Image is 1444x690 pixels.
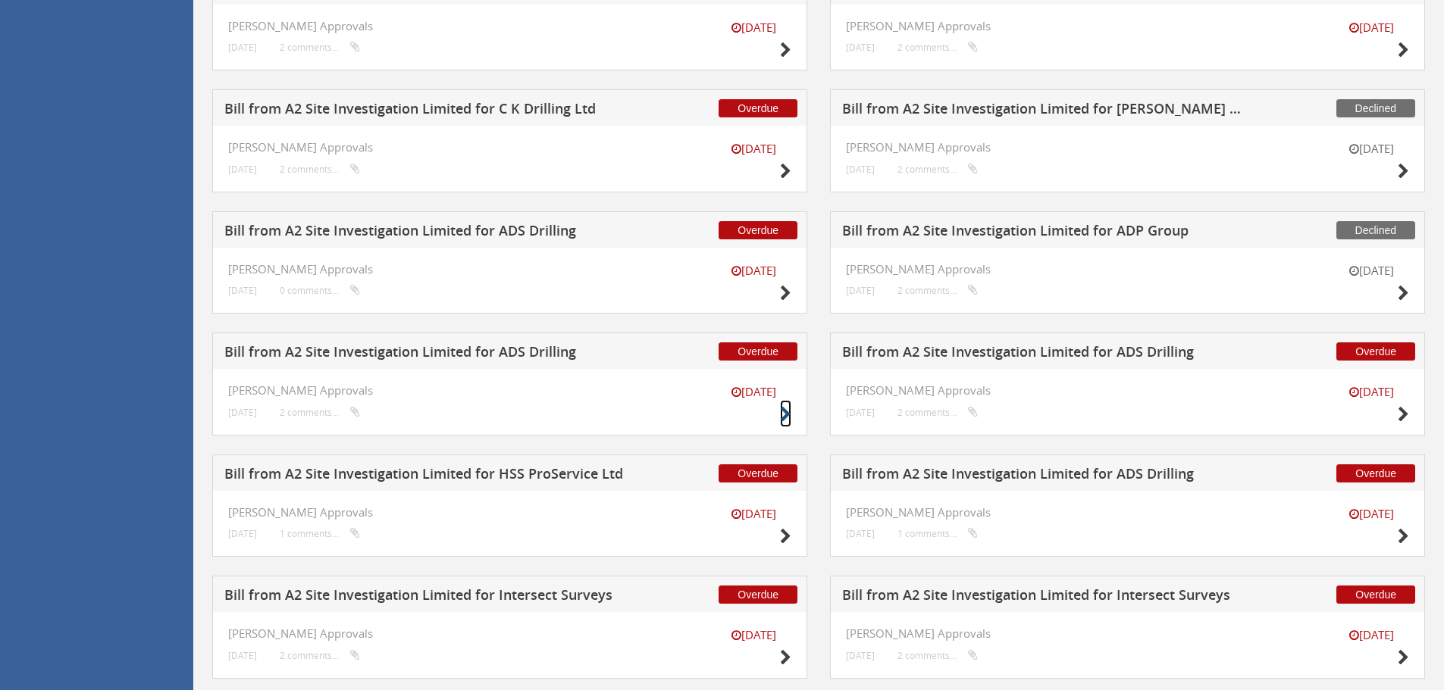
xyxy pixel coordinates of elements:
[280,164,360,175] small: 2 comments...
[280,285,360,296] small: 0 comments...
[719,342,797,361] span: Overdue
[228,20,791,33] h4: [PERSON_NAME] Approvals
[1333,141,1409,157] small: [DATE]
[1336,99,1415,117] span: Declined
[842,223,1242,242] h5: Bill from A2 Site Investigation Limited for ADP Group
[228,42,257,53] small: [DATE]
[228,627,791,640] h4: [PERSON_NAME] Approvals
[224,223,624,242] h5: Bill from A2 Site Investigation Limited for ADS Drilling
[224,467,624,485] h5: Bill from A2 Site Investigation Limited for HSS ProService Ltd
[1333,506,1409,522] small: [DATE]
[224,345,624,364] h5: Bill from A2 Site Investigation Limited for ADS Drilling
[846,506,1409,519] h4: [PERSON_NAME] Approvals
[897,650,978,661] small: 2 comments...
[897,42,978,53] small: 2 comments...
[228,263,791,276] h4: [PERSON_NAME] Approvals
[719,585,797,604] span: Overdue
[846,384,1409,397] h4: [PERSON_NAME] Approvals
[1336,221,1415,239] span: Declined
[280,528,360,539] small: 1 comments...
[224,101,624,120] h5: Bill from A2 Site Investigation Limited for C K Drilling Ltd
[1336,464,1415,482] span: Overdue
[846,263,1409,276] h4: [PERSON_NAME] Approvals
[842,588,1242,607] h5: Bill from A2 Site Investigation Limited for Intersect Surveys
[716,20,791,36] small: [DATE]
[846,141,1409,154] h4: [PERSON_NAME] Approvals
[228,164,257,175] small: [DATE]
[842,345,1242,364] h5: Bill from A2 Site Investigation Limited for ADS Drilling
[842,101,1242,120] h5: Bill from A2 Site Investigation Limited for [PERSON_NAME] Drilling Ltd
[1333,20,1409,36] small: [DATE]
[228,407,257,418] small: [DATE]
[280,650,360,661] small: 2 comments...
[716,627,791,643] small: [DATE]
[716,384,791,400] small: [DATE]
[897,285,978,296] small: 2 comments...
[1336,585,1415,604] span: Overdue
[228,528,257,539] small: [DATE]
[719,221,797,239] span: Overdue
[897,407,978,418] small: 2 comments...
[1336,342,1415,361] span: Overdue
[846,528,875,539] small: [DATE]
[1333,263,1409,279] small: [DATE]
[842,467,1242,485] h5: Bill from A2 Site Investigation Limited for ADS Drilling
[846,285,875,296] small: [DATE]
[846,650,875,661] small: [DATE]
[846,20,1409,33] h4: [PERSON_NAME] Approvals
[1333,384,1409,400] small: [DATE]
[280,407,360,418] small: 2 comments...
[846,164,875,175] small: [DATE]
[897,528,978,539] small: 1 comments...
[846,407,875,418] small: [DATE]
[719,464,797,482] span: Overdue
[228,650,257,661] small: [DATE]
[224,588,624,607] h5: Bill from A2 Site Investigation Limited for Intersect Surveys
[228,285,257,296] small: [DATE]
[897,164,978,175] small: 2 comments...
[228,506,791,519] h4: [PERSON_NAME] Approvals
[846,42,875,53] small: [DATE]
[846,627,1409,640] h4: [PERSON_NAME] Approvals
[228,141,791,154] h4: [PERSON_NAME] Approvals
[280,42,360,53] small: 2 comments...
[1333,627,1409,643] small: [DATE]
[716,506,791,522] small: [DATE]
[716,263,791,279] small: [DATE]
[228,384,791,397] h4: [PERSON_NAME] Approvals
[716,141,791,157] small: [DATE]
[719,99,797,117] span: Overdue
